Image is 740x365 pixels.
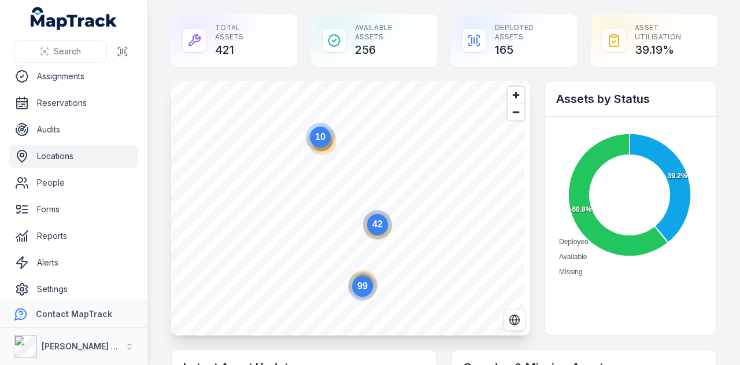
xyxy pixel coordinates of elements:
[508,87,524,104] button: Zoom in
[315,132,325,142] text: 10
[9,171,138,194] a: People
[171,81,524,335] canvas: Map
[357,281,368,291] text: 99
[9,145,138,168] a: Locations
[508,104,524,120] button: Zoom out
[9,118,138,141] a: Audits
[36,309,112,319] strong: Contact MapTrack
[556,91,705,107] h2: Assets by Status
[9,198,138,221] a: Forms
[9,65,138,88] a: Assignments
[504,309,526,331] button: Switch to Satellite View
[559,238,589,246] span: Deployed
[9,224,138,248] a: Reports
[9,278,138,301] a: Settings
[9,91,138,115] a: Reservations
[559,253,587,261] span: Available
[42,341,136,351] strong: [PERSON_NAME] Group
[372,219,383,229] text: 42
[14,40,107,62] button: Search
[54,46,81,57] span: Search
[31,7,117,30] a: MapTrack
[9,251,138,274] a: Alerts
[559,268,583,276] span: Missing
